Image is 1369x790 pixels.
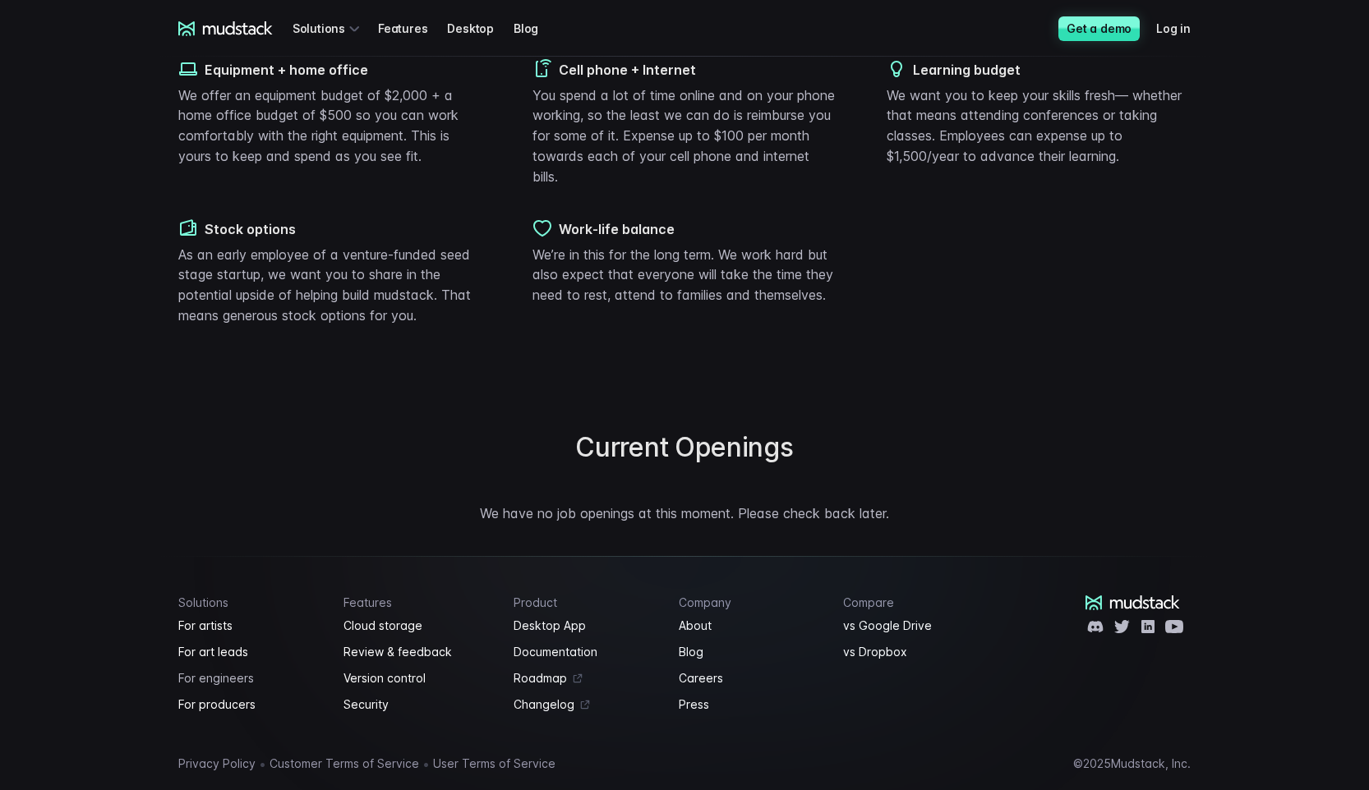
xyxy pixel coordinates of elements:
[532,85,837,187] p: You spend a lot of time online and on your phone working, so the least we can do is reimburse you...
[178,21,273,36] a: mudstack logo
[514,668,659,688] a: Roadmap
[433,754,555,774] a: User Terms of Service
[109,431,1260,464] h2: Current Openings
[178,85,482,167] p: We offer an equipment budget of $2,000 + a home office budget of $500 so you can work comfortably...
[178,61,482,79] h4: Equipment + home office
[343,668,495,688] a: Version control
[178,616,324,636] a: For artists
[178,595,324,609] h4: Solutions
[447,13,514,44] a: Desktop
[129,503,1240,524] p: We have no job openings at this moment. Please check back later.
[1073,757,1191,770] div: © 2025 Mudstack, Inc.
[270,754,419,774] a: Customer Terms of Service
[343,695,495,714] a: Security
[178,695,324,714] a: For producers
[514,13,558,44] a: Blog
[293,13,365,44] div: Solutions
[422,756,430,772] span: •
[1156,13,1210,44] a: Log in
[514,642,659,662] a: Documentation
[178,642,324,662] a: For art leads
[679,668,824,688] a: Careers
[178,668,324,688] a: For engineers
[843,642,989,662] a: vs Dropbox
[679,616,824,636] a: About
[887,85,1191,167] p: We want you to keep your skills fresh— whether that means attending conferences or taking classes...
[1086,595,1180,610] a: mudstack logo
[679,695,824,714] a: Press
[378,13,447,44] a: Features
[343,595,495,609] h4: Features
[178,220,482,238] h4: Stock options
[843,595,989,609] h4: Compare
[532,245,837,305] p: We’re in this for the long term. We work hard but also expect that everyone will take the time th...
[679,642,824,662] a: Blog
[514,595,659,609] h4: Product
[1058,16,1140,41] a: Get a demo
[843,616,989,636] a: vs Google Drive
[178,245,482,326] p: As an early employee of a venture-funded seed stage startup, we want you to share in the potentia...
[514,616,659,636] a: Desktop App
[887,61,1191,79] h4: Learning budget
[532,220,837,238] h4: Work-life balance
[514,695,659,714] a: Changelog
[343,616,495,636] a: Cloud storage
[259,756,266,772] span: •
[178,754,256,774] a: Privacy Policy
[679,595,824,609] h4: Company
[532,61,837,79] h4: Cell phone + Internet
[343,642,495,662] a: Review & feedback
